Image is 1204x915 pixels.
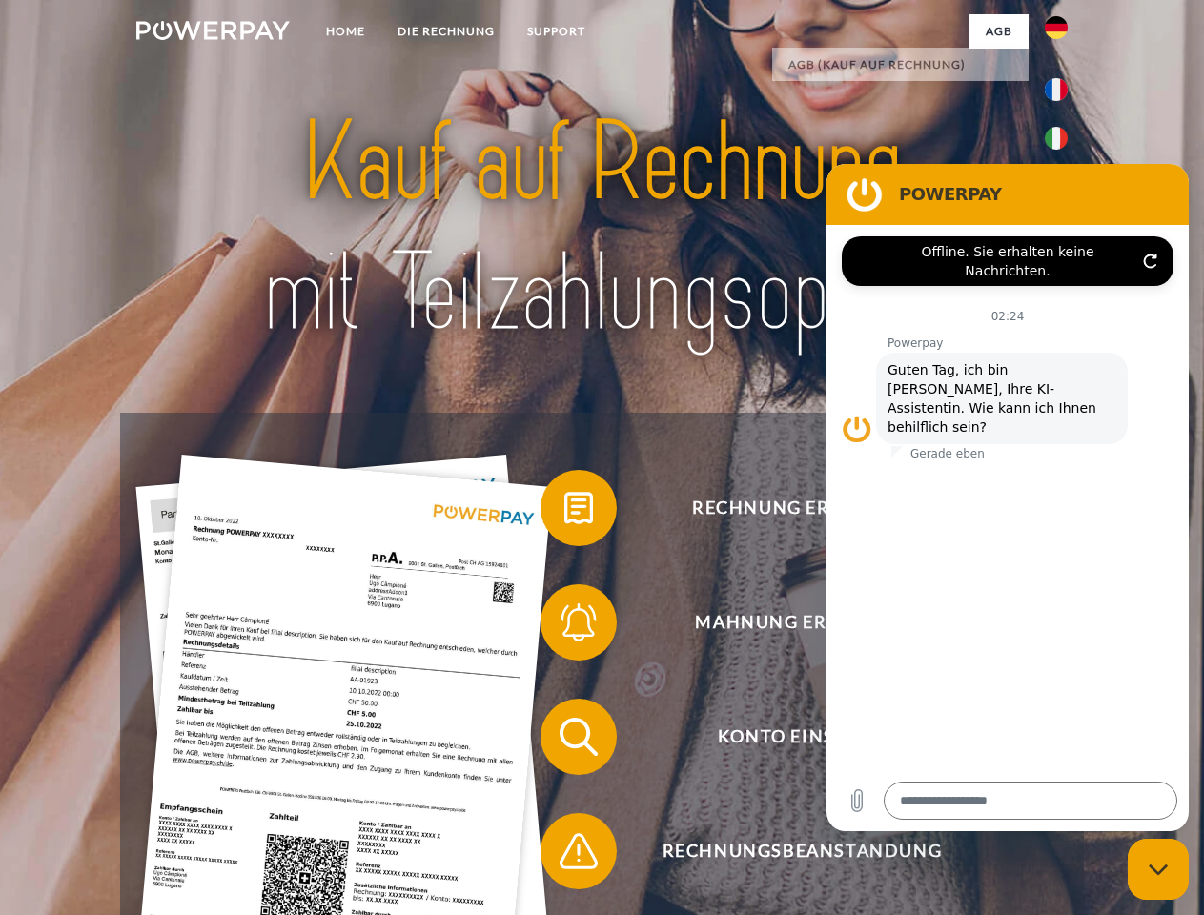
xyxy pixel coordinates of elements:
a: agb [969,14,1029,49]
button: Rechnungsbeanstandung [541,813,1036,889]
span: Mahnung erhalten? [568,584,1035,661]
iframe: Messaging-Fenster [826,164,1189,831]
img: it [1045,127,1068,150]
a: AGB (Kauf auf Rechnung) [772,48,1029,82]
a: SUPPORT [511,14,602,49]
button: Konto einsehen [541,699,1036,775]
img: qb_search.svg [555,713,602,761]
span: Rechnung erhalten? [568,470,1035,546]
iframe: Schaltfläche zum Öffnen des Messaging-Fensters; Konversation läuft [1128,839,1189,900]
img: de [1045,16,1068,39]
img: qb_bell.svg [555,599,602,646]
img: title-powerpay_de.svg [182,91,1022,365]
img: qb_warning.svg [555,827,602,875]
span: Rechnungsbeanstandung [568,813,1035,889]
span: Konto einsehen [568,699,1035,775]
a: DIE RECHNUNG [381,14,511,49]
img: fr [1045,78,1068,101]
button: Mahnung erhalten? [541,584,1036,661]
a: Home [310,14,381,49]
img: qb_bill.svg [555,484,602,532]
img: logo-powerpay-white.svg [136,21,290,40]
button: Rechnung erhalten? [541,470,1036,546]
